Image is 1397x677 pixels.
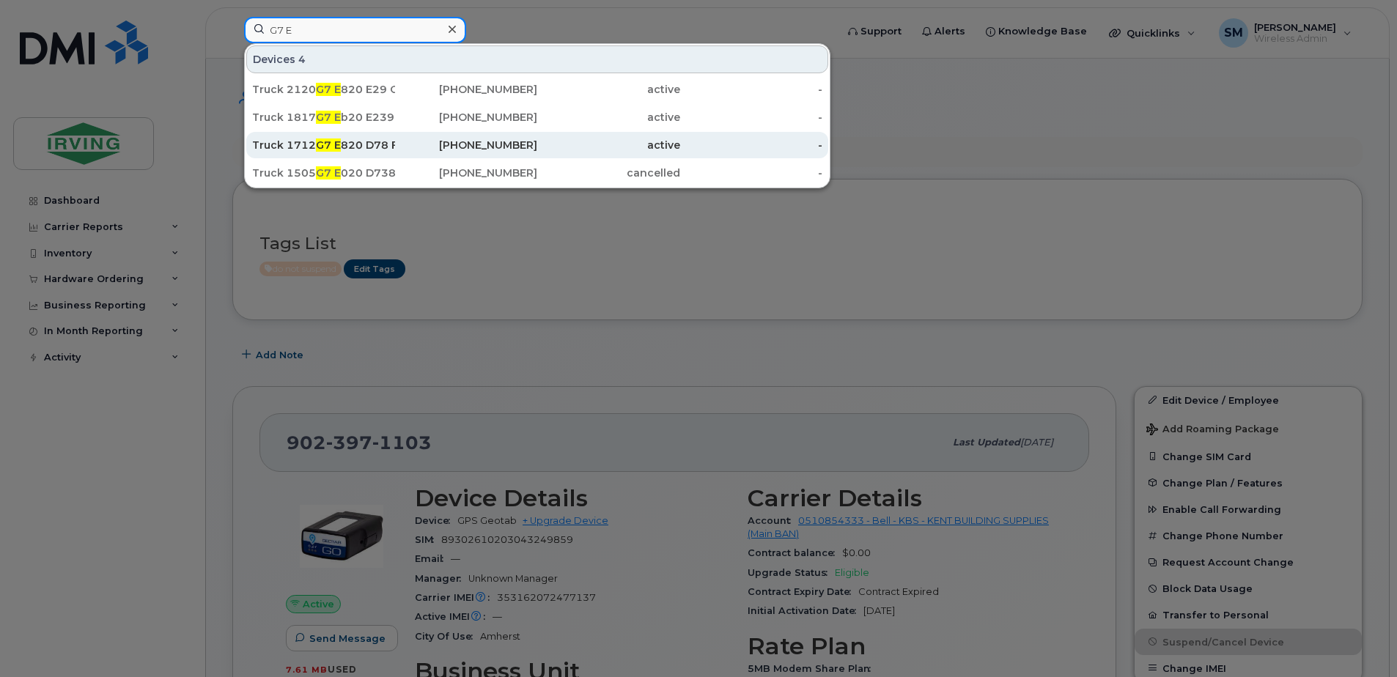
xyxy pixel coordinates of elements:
div: active [537,82,680,97]
div: Devices [246,45,828,73]
span: G7 E [316,138,341,152]
div: active [537,138,680,152]
div: - [680,110,823,125]
a: Truck 1505G7 E020 D73823[PHONE_NUMBER]cancelled- [246,160,828,186]
div: active [537,110,680,125]
a: Truck 2120G7 E820 E29 Cb2[PHONE_NUMBER]active- [246,76,828,103]
div: Truck 1505 020 D73823 [252,166,395,180]
div: Truck 2120 820 E29 Cb2 [252,82,395,97]
div: [PHONE_NUMBER] [395,110,538,125]
a: Truck 1712G7 E820 D78 F82[PHONE_NUMBER]active- [246,132,828,158]
div: cancelled [537,166,680,180]
a: Truck 1817G7 Eb20 E23916[PHONE_NUMBER]active- [246,104,828,130]
div: [PHONE_NUMBER] [395,166,538,180]
span: 4 [298,52,306,67]
div: - [680,166,823,180]
span: G7 E [316,166,341,180]
div: Truck 1817 b20 E23916 [252,110,395,125]
span: G7 E [316,111,341,124]
div: - [680,82,823,97]
div: [PHONE_NUMBER] [395,138,538,152]
div: - [680,138,823,152]
span: G7 E [316,83,341,96]
div: [PHONE_NUMBER] [395,82,538,97]
div: Truck 1712 820 D78 F82 [252,138,395,152]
